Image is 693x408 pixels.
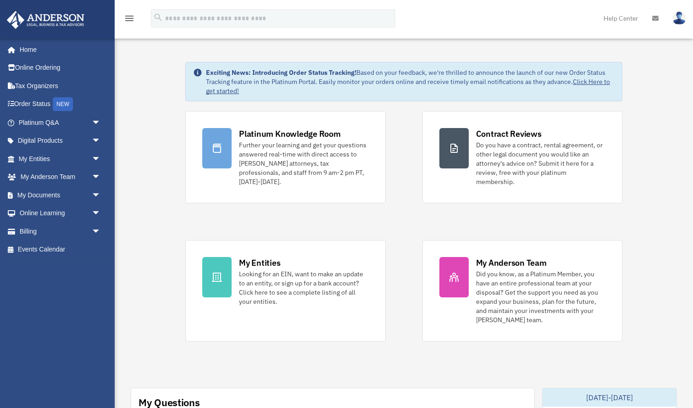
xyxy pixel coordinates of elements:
[6,240,115,259] a: Events Calendar
[6,222,115,240] a: Billingarrow_drop_down
[206,68,615,95] div: Based on your feedback, we're thrilled to announce the launch of our new Order Status Tracking fe...
[92,113,110,132] span: arrow_drop_down
[6,132,115,150] a: Digital Productsarrow_drop_down
[92,132,110,151] span: arrow_drop_down
[422,240,622,341] a: My Anderson Team Did you know, as a Platinum Member, you have an entire professional team at your...
[53,97,73,111] div: NEW
[6,113,115,132] a: Platinum Q&Aarrow_drop_down
[6,204,115,223] a: Online Learningarrow_drop_down
[672,11,686,25] img: User Pic
[185,111,385,203] a: Platinum Knowledge Room Further your learning and get your questions answered real-time with dire...
[124,16,135,24] a: menu
[6,95,115,114] a: Order StatusNEW
[92,168,110,187] span: arrow_drop_down
[185,240,385,341] a: My Entities Looking for an EIN, want to make an update to an entity, or sign up for a bank accoun...
[153,12,163,22] i: search
[476,128,542,140] div: Contract Reviews
[206,68,356,77] strong: Exciting News: Introducing Order Status Tracking!
[239,128,341,140] div: Platinum Knowledge Room
[92,150,110,168] span: arrow_drop_down
[4,11,87,29] img: Anderson Advisors Platinum Portal
[6,59,115,77] a: Online Ordering
[92,222,110,241] span: arrow_drop_down
[92,204,110,223] span: arrow_drop_down
[6,40,110,59] a: Home
[92,186,110,205] span: arrow_drop_down
[6,77,115,95] a: Tax Organizers
[476,269,605,324] div: Did you know, as a Platinum Member, you have an entire professional team at your disposal? Get th...
[543,388,676,407] div: [DATE]-[DATE]
[6,168,115,186] a: My Anderson Teamarrow_drop_down
[6,186,115,204] a: My Documentsarrow_drop_down
[206,78,610,95] a: Click Here to get started!
[476,257,547,268] div: My Anderson Team
[6,150,115,168] a: My Entitiesarrow_drop_down
[239,269,368,306] div: Looking for an EIN, want to make an update to an entity, or sign up for a bank account? Click her...
[422,111,622,203] a: Contract Reviews Do you have a contract, rental agreement, or other legal document you would like...
[124,13,135,24] i: menu
[239,257,280,268] div: My Entities
[476,140,605,186] div: Do you have a contract, rental agreement, or other legal document you would like an attorney's ad...
[239,140,368,186] div: Further your learning and get your questions answered real-time with direct access to [PERSON_NAM...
